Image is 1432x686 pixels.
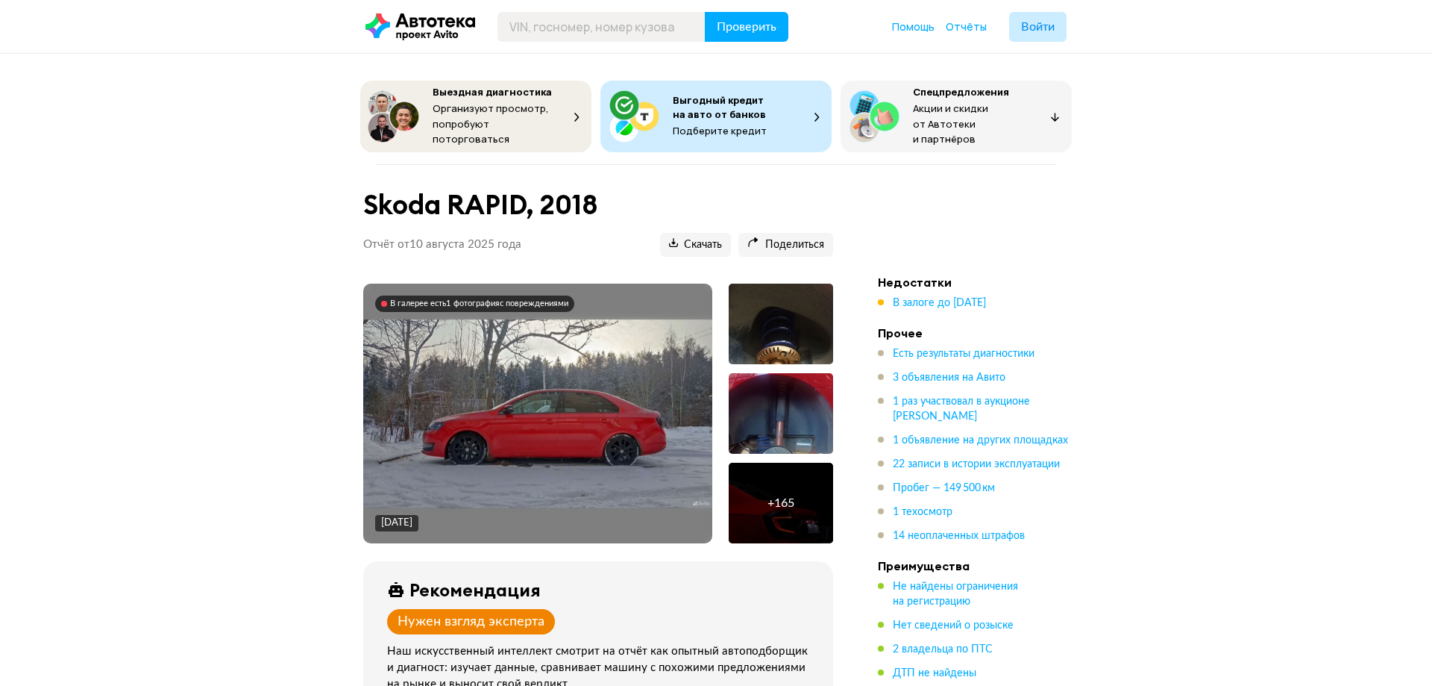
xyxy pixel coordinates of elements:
[673,124,767,137] span: Подберите кредит
[363,319,712,508] img: Main car
[669,238,722,252] span: Скачать
[1021,21,1055,33] span: Войти
[433,102,549,146] span: Организуют просмотр, попробуют поторговаться
[497,12,706,42] input: VIN, госномер, номер кузова
[705,12,788,42] button: Проверить
[660,233,731,257] button: Скачать
[893,349,1034,359] span: Есть результаты диагностики
[892,19,935,34] a: Помощь
[398,614,544,630] div: Нужен взгляд эксперта
[878,275,1087,290] h4: Недостатки
[913,102,988,146] span: Акции и скидки от Автотеки и партнёров
[363,189,833,221] h1: Skoda RAPID, 2018
[893,581,1018,607] span: Не найдены ограничения на регистрацию
[893,372,1005,383] span: 3 объявления на Авито
[878,325,1087,340] h4: Прочее
[893,298,986,308] span: В залоге до [DATE]
[913,85,1009,99] span: Спецпредложения
[893,483,995,493] span: Пробег — 149 500 км
[600,81,832,152] button: Выгодный кредит на авто от банковПодберите кредит
[946,19,987,34] a: Отчёты
[1009,12,1067,42] button: Войти
[878,558,1087,573] h4: Преимущества
[893,459,1060,470] span: 22 записи в истории эксплуатации
[717,21,776,33] span: Проверить
[893,531,1025,541] span: 14 неоплаченных штрафов
[673,93,766,121] span: Выгодный кредит на авто от банков
[363,237,521,252] p: Отчёт от 10 августа 2025 года
[381,517,412,530] div: [DATE]
[738,233,833,257] button: Поделиться
[767,496,794,511] div: + 165
[893,668,976,679] span: ДТП не найдены
[893,435,1068,446] span: 1 объявление на других площадках
[893,644,993,655] span: 2 владельца по ПТС
[409,579,541,600] div: Рекомендация
[747,238,824,252] span: Поделиться
[893,507,952,517] span: 1 техосмотр
[893,620,1014,631] span: Нет сведений о розыске
[390,299,568,309] div: В галерее есть 1 фотография с повреждениями
[360,81,591,152] button: Выездная диагностикаОрганизуют просмотр, попробуют поторговаться
[433,85,552,99] span: Выездная диагностика
[841,81,1072,152] button: СпецпредложенияАкции и скидки от Автотеки и партнёров
[893,396,1030,422] span: 1 раз участвовал в аукционе [PERSON_NAME]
